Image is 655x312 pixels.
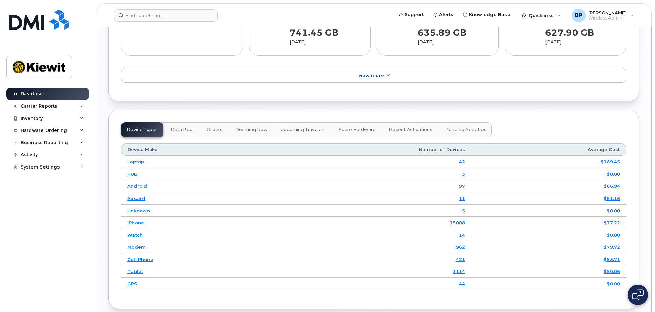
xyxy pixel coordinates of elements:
[545,39,614,45] div: [DATE]
[281,127,326,133] span: Upcoming Travelers
[127,281,137,286] a: GPS
[604,257,620,262] a: $53.71
[127,196,145,201] a: Aircard
[469,11,510,18] span: Knowledge Base
[235,127,268,133] span: Roaming Now
[516,9,566,22] div: Quicklinks
[418,39,486,45] div: [DATE]
[450,220,465,225] a: 15008
[127,171,138,177] a: HUB
[459,159,465,164] a: 42
[607,171,620,177] a: $0.00
[459,232,465,238] a: 14
[604,269,620,274] a: $50.06
[121,143,269,156] th: Device Make
[445,127,486,133] span: Pending Activities
[127,232,143,238] a: Watch
[394,8,428,22] a: Support
[462,208,465,213] a: 5
[601,159,620,164] a: $169.45
[114,9,218,22] input: Find something...
[456,257,465,262] a: 421
[290,24,338,38] strong: 741.45 GB
[632,289,644,300] img: Open chat
[607,232,620,238] a: $0.00
[127,159,144,164] a: Laptop
[121,68,626,83] a: View More
[459,281,465,286] a: 44
[127,183,147,189] a: Android
[459,183,465,189] a: 97
[127,244,146,250] a: Modem
[359,73,384,78] span: View More
[545,24,594,38] strong: 627.90 GB
[389,127,432,133] span: Recent Activations
[607,281,620,286] a: $0.00
[453,269,465,274] a: 3114
[458,8,515,22] a: Knowledge Base
[339,127,376,133] span: Spare Hardware
[127,208,150,213] a: Unknown
[207,127,222,133] span: Orders
[604,183,620,189] a: $66.94
[588,10,627,15] span: [PERSON_NAME]
[459,196,465,201] a: 11
[471,143,626,156] th: Average Cost
[604,244,620,250] a: $79.72
[439,11,453,18] span: Alerts
[269,143,471,156] th: Number of Devices
[127,220,144,225] a: iPhone
[529,13,554,18] span: Quicklinks
[575,11,582,20] span: BP
[404,11,424,18] span: Support
[462,171,465,177] a: 3
[607,208,620,213] a: $0.00
[127,269,143,274] a: Tablet
[127,257,153,262] a: Cell Phone
[418,24,466,38] strong: 635.89 GB
[604,220,620,225] a: $77.22
[290,39,358,45] div: [DATE]
[588,15,627,21] span: Wireless Admin
[567,9,639,22] div: Belen Pena
[604,196,620,201] a: $61.16
[171,127,194,133] span: Data Pool
[456,244,465,250] a: 962
[428,8,458,22] a: Alerts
